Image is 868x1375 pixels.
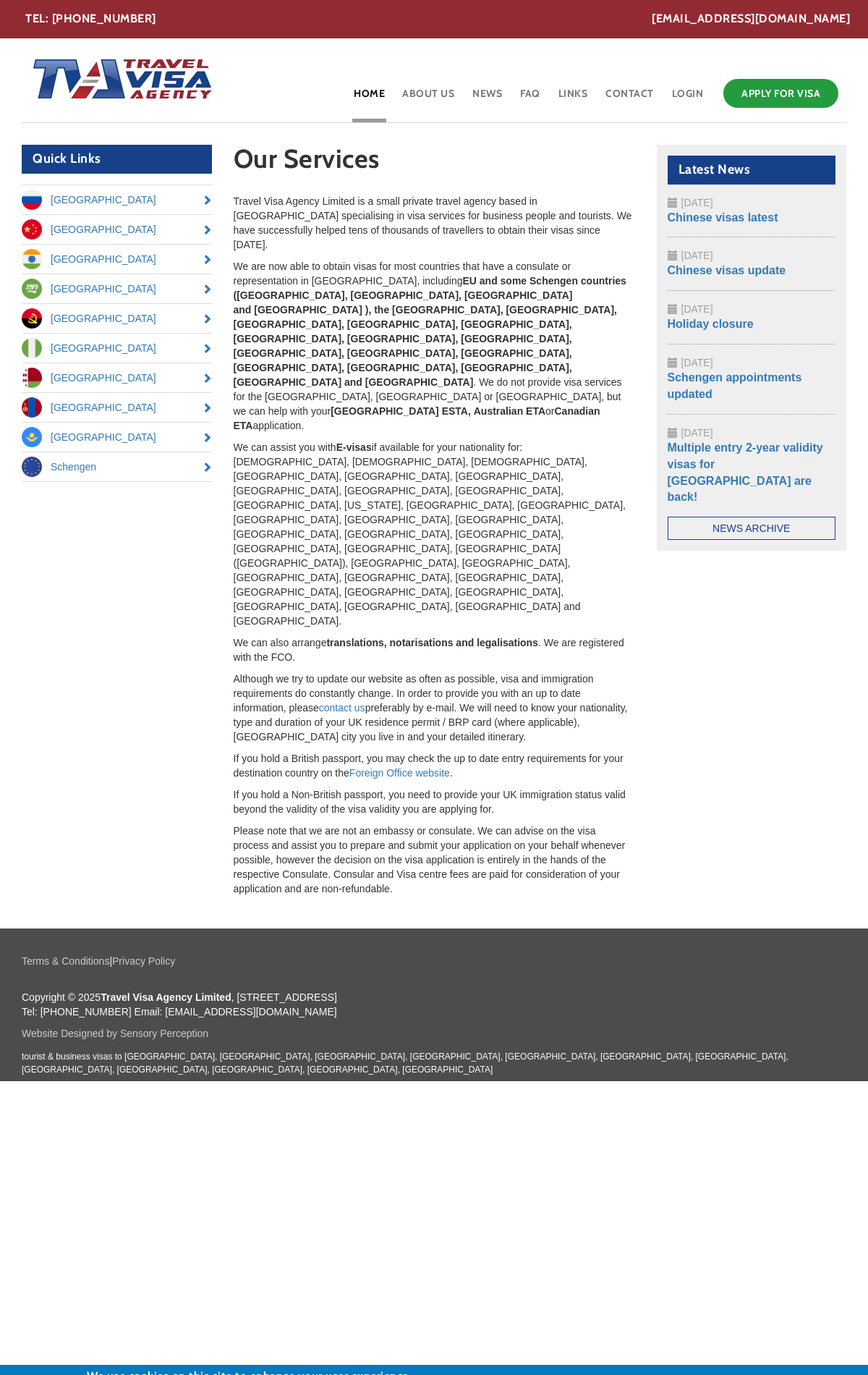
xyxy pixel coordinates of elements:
[671,75,705,122] a: Login
[319,702,365,714] a: contact us
[401,75,456,122] a: About Us
[471,75,503,122] a: News
[22,334,212,363] a: [GEOGRAPHIC_DATA]
[22,245,212,274] a: [GEOGRAPHIC_DATA]
[234,787,635,816] p: If you hold a Non-British passport, you need to provide your UK immigration status valid beyond t...
[234,672,635,744] p: Although we try to update our website as often as possible, visa and immigration requirements do ...
[112,955,175,967] a: Privacy Policy
[331,405,439,417] strong: [GEOGRAPHIC_DATA]
[22,423,212,452] a: [GEOGRAPHIC_DATA]
[22,274,212,303] a: [GEOGRAPHIC_DATA]
[22,954,846,968] p: |
[681,357,713,368] span: [DATE]
[668,264,786,276] a: Chinese visas update
[234,259,635,433] p: We are now able to obtain visas for most countries that have a consulate or representation in [GE...
[326,637,538,648] strong: translations, notarisations and legalisations
[234,194,635,252] p: Travel Visa Agency Limited is a small private travel agency based in [GEOGRAPHIC_DATA] specialisi...
[681,427,713,439] span: [DATE]
[22,215,212,244] a: [GEOGRAPHIC_DATA]
[234,145,635,180] h1: Our Services
[22,44,214,117] img: Home
[681,250,713,261] span: [DATE]
[668,318,754,330] a: Holiday closure
[22,393,212,422] a: [GEOGRAPHIC_DATA]
[474,405,545,417] strong: Australian ETA
[234,440,635,628] p: We can assist you with if available for your nationality for: [DEMOGRAPHIC_DATA], [DEMOGRAPHIC_DA...
[22,955,109,967] a: Terms & Conditions
[234,751,635,780] p: If you hold a British passport, you may check the up to date entry requirements for your destinat...
[681,197,713,208] span: [DATE]
[22,1051,846,1075] p: tourist & business visas to [GEOGRAPHIC_DATA], [GEOGRAPHIC_DATA], [GEOGRAPHIC_DATA], [GEOGRAPHIC_...
[652,11,850,27] a: [EMAIL_ADDRESS][DOMAIN_NAME]
[442,405,471,417] strong: ESTA,
[101,991,231,1003] strong: Travel Visa Agency Limited
[234,275,626,388] strong: EU and some Schengen countries ([GEOGRAPHIC_DATA], [GEOGRAPHIC_DATA], [GEOGRAPHIC_DATA] and [GEOG...
[519,75,542,122] a: FAQ
[668,441,823,504] a: Multiple entry 2-year validity visas for [GEOGRAPHIC_DATA] are back!
[22,990,846,1019] p: Copyright © 2025 , [STREET_ADDRESS] Tel: [PHONE_NUMBER] Email: [EMAIL_ADDRESS][DOMAIN_NAME]
[668,371,802,400] a: Schengen appointments updated
[22,1028,208,1039] a: Website Designed by Sensory Perception
[349,767,450,779] a: Foreign Office website
[25,11,850,27] div: TEL: [PHONE_NUMBER]
[22,185,212,214] a: [GEOGRAPHIC_DATA]
[352,75,386,122] a: Home
[668,517,836,540] a: News Archive
[336,441,372,453] strong: E-visas
[604,75,655,122] a: Contact
[681,303,713,315] span: [DATE]
[22,452,212,481] a: Schengen
[668,156,836,185] h2: Latest News
[557,75,590,122] a: Links
[22,363,212,392] a: [GEOGRAPHIC_DATA]
[668,211,778,224] a: Chinese visas latest
[234,824,635,896] p: Please note that we are not an embassy or consulate. We can advise on the visa process and assist...
[234,635,635,664] p: We can also arrange . We are registered with the FCO.
[22,304,212,333] a: [GEOGRAPHIC_DATA]
[723,79,838,108] a: Apply for Visa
